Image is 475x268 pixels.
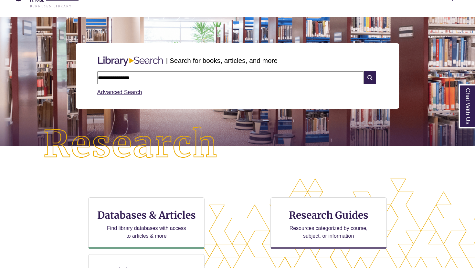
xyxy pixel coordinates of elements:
[166,55,278,65] p: | Search for books, articles, and more
[364,71,376,84] i: Search
[24,107,238,182] img: Research
[286,224,371,240] p: Resources categorized by course, subject, or information
[94,209,199,221] h3: Databases & Articles
[270,197,387,249] a: Research Guides Resources categorized by course, subject, or information
[97,89,142,95] a: Advanced Search
[95,54,166,69] img: Libary Search
[276,209,381,221] h3: Research Guides
[88,197,205,249] a: Databases & Articles Find library databases with access to articles & more
[104,224,189,240] p: Find library databases with access to articles & more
